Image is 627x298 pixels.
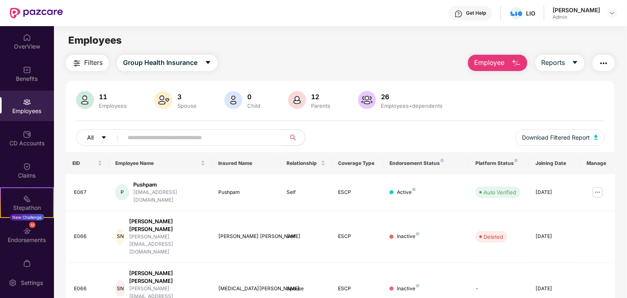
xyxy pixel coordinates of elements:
[397,233,419,240] div: Inactive
[515,129,605,146] button: Download Filtered Report
[412,188,416,191] img: svg+xml;base64,PHN2ZyB4bWxucz0iaHR0cDovL3d3dy53My5vcmcvMjAwMC9zdmciIHdpZHRoPSI4IiBoZWlnaHQ9IjgiIH...
[23,98,31,106] img: svg+xml;base64,PHN2ZyBpZD0iRW1wbG95ZWVzIiB4bWxucz0iaHR0cDovL3d3dy53My5vcmcvMjAwMC9zdmciIHdpZHRoPS...
[87,133,94,142] span: All
[10,8,63,18] img: New Pazcare Logo
[176,102,198,109] div: Spouse
[535,233,574,240] div: [DATE]
[23,162,31,171] img: svg+xml;base64,PHN2ZyBpZD0iQ2xhaW0iIHhtbG5zPSJodHRwOi8vd3d3LnczLm9yZy8yMDAwL3N2ZyIgd2lkdGg9IjIwIi...
[218,189,274,196] div: Pushpam
[224,91,242,109] img: svg+xml;base64,PHN2ZyB4bWxucz0iaHR0cDovL3d3dy53My5vcmcvMjAwMC9zdmciIHhtbG5zOnhsaW5rPSJodHRwOi8vd3...
[218,233,274,240] div: [PERSON_NAME] [PERSON_NAME]
[535,189,574,196] div: [DATE]
[535,285,574,293] div: [DATE]
[529,152,580,174] th: Joining Date
[287,160,319,167] span: Relationship
[468,55,527,71] button: Employee
[205,59,211,67] span: caret-down
[416,284,419,287] img: svg+xml;base64,PHN2ZyB4bWxucz0iaHR0cDovL3d3dy53My5vcmcvMjAwMC9zdmciIHdpZHRoPSI4IiBoZWlnaHQ9IjgiIH...
[72,160,96,167] span: EID
[29,222,36,228] div: 10
[511,58,521,68] img: svg+xml;base64,PHN2ZyB4bWxucz0iaHR0cDovL3d3dy53My5vcmcvMjAwMC9zdmciIHhtbG5zOnhsaW5rPSJodHRwOi8vd3...
[522,133,590,142] span: Download Filtered Report
[1,204,53,212] div: Stepathon
[591,186,604,199] img: manageButton
[542,58,565,68] span: Reports
[594,135,598,140] img: svg+xml;base64,PHN2ZyB4bWxucz0iaHR0cDovL3d3dy53My5vcmcvMjAwMC9zdmciIHhtbG5zOnhsaW5rPSJodHRwOi8vd3...
[474,58,505,68] span: Employee
[338,285,377,293] div: ESCP
[287,233,325,240] div: Self
[397,285,419,293] div: Inactive
[10,214,44,220] div: New Challenge
[74,285,102,293] div: E066
[535,55,584,71] button: Reportscaret-down
[23,227,31,235] img: svg+xml;base64,PHN2ZyBpZD0iRW5kb3JzZW1lbnRzIiB4bWxucz0iaHR0cDovL3d3dy53My5vcmcvMjAwMC9zdmciIHdpZH...
[416,232,419,236] img: svg+xml;base64,PHN2ZyB4bWxucz0iaHR0cDovL3d3dy53My5vcmcvMjAwMC9zdmciIHdpZHRoPSI4IiBoZWlnaHQ9IjgiIH...
[117,55,217,71] button: Group Health Insurancecaret-down
[288,91,306,109] img: svg+xml;base64,PHN2ZyB4bWxucz0iaHR0cDovL3d3dy53My5vcmcvMjAwMC9zdmciIHhtbG5zOnhsaW5rPSJodHRwOi8vd3...
[97,93,128,101] div: 11
[358,91,376,109] img: svg+xml;base64,PHN2ZyB4bWxucz0iaHR0cDovL3d3dy53My5vcmcvMjAwMC9zdmciIHhtbG5zOnhsaW5rPSJodHRwOi8vd3...
[129,269,205,285] div: [PERSON_NAME] [PERSON_NAME]
[338,233,377,240] div: ESCP
[484,233,503,241] div: Deleted
[572,59,578,67] span: caret-down
[129,233,205,256] div: [PERSON_NAME][EMAIL_ADDRESS][DOMAIN_NAME]
[123,58,197,68] span: Group Health Insurance
[72,58,82,68] img: svg+xml;base64,PHN2ZyB4bWxucz0iaHR0cDovL3d3dy53My5vcmcvMjAwMC9zdmciIHdpZHRoPSIyNCIgaGVpZ2h0PSIyNC...
[74,189,102,196] div: E067
[23,66,31,74] img: svg+xml;base64,PHN2ZyBpZD0iQmVuZWZpdHMiIHhtbG5zPSJodHRwOi8vd3d3LnczLm9yZy8yMDAwL3N2ZyIgd2lkdGg9Ij...
[553,14,600,20] div: Admin
[280,152,332,174] th: Relationship
[526,9,535,17] div: LIO
[155,91,172,109] img: svg+xml;base64,PHN2ZyB4bWxucz0iaHR0cDovL3d3dy53My5vcmcvMjAwMC9zdmciIHhtbG5zOnhsaW5rPSJodHRwOi8vd3...
[68,34,122,46] span: Employees
[176,93,198,101] div: 3
[309,102,332,109] div: Parents
[74,233,102,240] div: E066
[66,55,109,71] button: Filters
[466,10,486,16] div: Get Help
[109,152,212,174] th: Employee Name
[246,102,262,109] div: Child
[397,189,416,196] div: Active
[129,218,205,233] div: [PERSON_NAME] [PERSON_NAME]
[332,152,383,174] th: Coverage Type
[287,285,325,293] div: Spouse
[580,152,615,174] th: Manage
[66,152,109,174] th: EID
[23,33,31,42] img: svg+xml;base64,PHN2ZyBpZD0iSG9tZSIgeG1sbnM9Imh0dHA6Ly93d3cudzMub3JnLzIwMDAvc3ZnIiB3aWR0aD0iMjAiIG...
[218,285,274,293] div: [MEDICAL_DATA][PERSON_NAME]
[309,93,332,101] div: 12
[287,189,325,196] div: Self
[115,184,129,200] div: P
[115,160,199,167] span: Employee Name
[84,58,103,68] span: Filters
[285,134,301,141] span: search
[511,11,522,16] img: swific-logo.jpg
[76,91,94,109] img: svg+xml;base64,PHN2ZyB4bWxucz0iaHR0cDovL3d3dy53My5vcmcvMjAwMC9zdmciIHhtbG5zOnhsaW5rPSJodHRwOi8vd3...
[133,181,205,189] div: Pushpam
[115,229,125,245] div: SN
[475,160,522,167] div: Platform Status
[599,58,609,68] img: svg+xml;base64,PHN2ZyB4bWxucz0iaHR0cDovL3d3dy53My5vcmcvMjAwMC9zdmciIHdpZHRoPSIyNCIgaGVpZ2h0PSIyNC...
[212,152,280,174] th: Insured Name
[379,93,444,101] div: 26
[246,93,262,101] div: 0
[455,10,463,18] img: svg+xml;base64,PHN2ZyBpZD0iSGVscC0zMngzMiIgeG1sbnM9Imh0dHA6Ly93d3cudzMub3JnLzIwMDAvc3ZnIiB3aWR0aD...
[23,130,31,138] img: svg+xml;base64,PHN2ZyBpZD0iQ0RfQWNjb3VudHMiIGRhdGEtbmFtZT0iQ0QgQWNjb3VudHMiIHhtbG5zPSJodHRwOi8vd3...
[18,279,45,287] div: Settings
[76,129,126,146] button: Allcaret-down
[441,159,444,162] img: svg+xml;base64,PHN2ZyB4bWxucz0iaHR0cDovL3d3dy53My5vcmcvMjAwMC9zdmciIHdpZHRoPSI4IiBoZWlnaHQ9IjgiIH...
[23,195,31,203] img: svg+xml;base64,PHN2ZyB4bWxucz0iaHR0cDovL3d3dy53My5vcmcvMjAwMC9zdmciIHdpZHRoPSIyMSIgaGVpZ2h0PSIyMC...
[609,10,616,16] img: svg+xml;base64,PHN2ZyBpZD0iRHJvcGRvd24tMzJ4MzIiIHhtbG5zPSJodHRwOi8vd3d3LnczLm9yZy8yMDAwL3N2ZyIgd2...
[379,102,444,109] div: Employees+dependents
[133,189,205,204] div: [EMAIL_ADDRESS][DOMAIN_NAME]
[97,102,128,109] div: Employees
[115,280,125,297] div: SN
[338,189,377,196] div: ESCP
[553,6,600,14] div: [PERSON_NAME]
[515,159,518,162] img: svg+xml;base64,PHN2ZyB4bWxucz0iaHR0cDovL3d3dy53My5vcmcvMjAwMC9zdmciIHdpZHRoPSI4IiBoZWlnaHQ9IjgiIH...
[9,279,17,287] img: svg+xml;base64,PHN2ZyBpZD0iU2V0dGluZy0yMHgyMCIgeG1sbnM9Imh0dHA6Ly93d3cudzMub3JnLzIwMDAvc3ZnIiB3aW...
[285,129,305,146] button: search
